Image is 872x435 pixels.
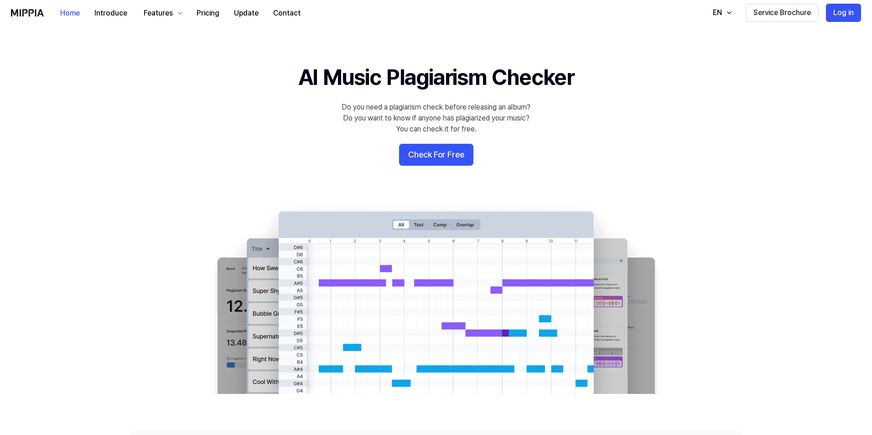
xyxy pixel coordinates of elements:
[53,4,87,22] button: Home
[135,4,189,22] button: Features
[53,0,87,26] a: Home
[199,202,673,394] img: main Image
[711,7,724,18] div: EN
[266,4,308,22] button: Contact
[704,4,738,22] button: EN
[142,8,175,19] div: Features
[399,144,473,166] button: Check For Free
[227,0,266,26] a: Update
[189,4,227,22] button: Pricing
[746,4,819,22] button: Service Brochure
[11,9,44,16] img: logo
[227,4,266,22] button: Update
[342,102,530,135] div: Do you need a plagiarism check before releasing an album? Do you want to know if anyone has plagi...
[87,4,135,22] button: Introduce
[298,62,574,93] h1: AI Music Plagiarism Checker
[826,4,861,22] button: Log in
